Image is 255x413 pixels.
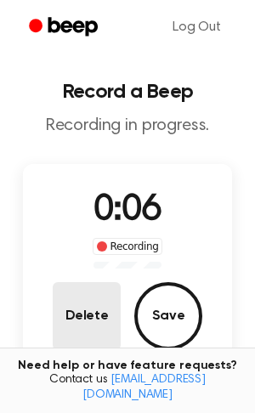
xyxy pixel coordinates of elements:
[156,7,238,48] a: Log Out
[10,373,245,403] span: Contact us
[134,282,202,350] button: Save Audio Record
[93,193,161,229] span: 0:06
[53,282,121,350] button: Delete Audio Record
[14,82,241,102] h1: Record a Beep
[82,374,206,401] a: [EMAIL_ADDRESS][DOMAIN_NAME]
[17,11,113,44] a: Beep
[93,238,163,255] div: Recording
[14,116,241,137] p: Recording in progress.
